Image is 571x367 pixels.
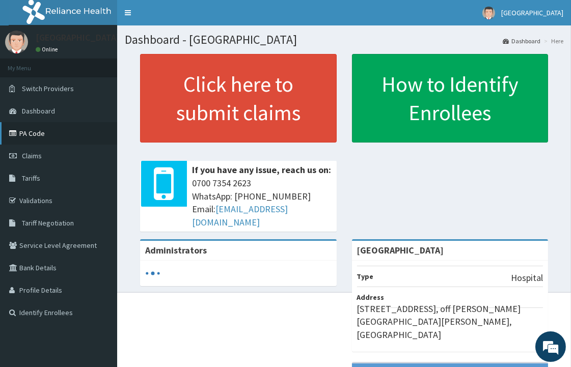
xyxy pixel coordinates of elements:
img: User Image [5,31,28,53]
span: Tariffs [22,174,40,183]
span: 0700 7354 2623 WhatsApp: [PHONE_NUMBER] Email: [192,177,332,229]
span: [GEOGRAPHIC_DATA] [501,8,563,17]
svg: audio-loading [145,266,160,281]
a: Dashboard [503,37,540,45]
p: [GEOGRAPHIC_DATA] [36,33,120,42]
a: Online [36,46,60,53]
li: Here [541,37,563,45]
b: If you have any issue, reach us on: [192,164,331,176]
b: Administrators [145,244,207,256]
a: Click here to submit claims [140,54,337,143]
b: Address [357,293,385,302]
a: [EMAIL_ADDRESS][DOMAIN_NAME] [192,203,288,228]
strong: [GEOGRAPHIC_DATA] [357,244,444,256]
span: Dashboard [22,106,55,116]
a: How to Identify Enrollees [352,54,549,143]
p: [STREET_ADDRESS], off [PERSON_NAME][GEOGRAPHIC_DATA][PERSON_NAME], [GEOGRAPHIC_DATA] [357,302,543,342]
span: Tariff Negotiation [22,218,74,228]
p: Hospital [511,271,543,285]
span: Switch Providers [22,84,74,93]
span: Claims [22,151,42,160]
h1: Dashboard - [GEOGRAPHIC_DATA] [125,33,563,46]
b: Type [357,272,374,281]
img: User Image [482,7,495,19]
